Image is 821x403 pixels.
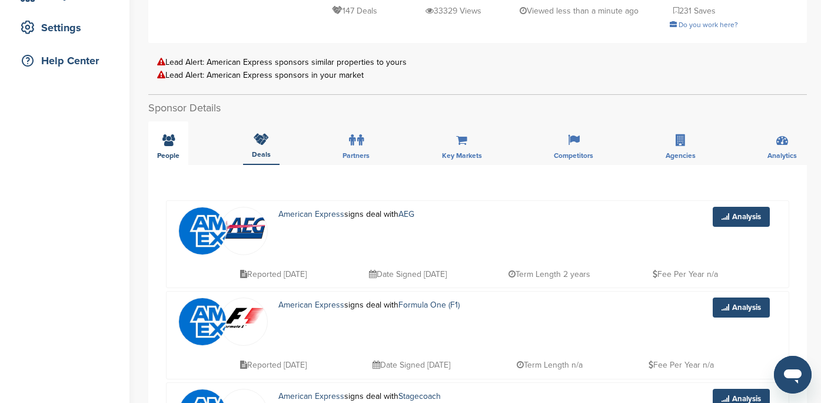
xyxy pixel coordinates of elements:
[520,4,639,18] p: Viewed less than a minute ago
[157,71,798,80] div: Lead Alert: American Express sponsors in your market
[373,358,450,372] p: Date Signed [DATE]
[653,267,718,282] p: Fee Per Year n/a
[278,298,516,312] p: signs deal with
[713,207,770,227] a: Analysis
[220,306,267,329] img: Data?1415807976
[774,356,812,394] iframe: Button to launch messaging window
[398,300,460,310] a: Formula One (F1)
[252,151,271,158] span: Deals
[278,300,344,310] a: American Express
[713,298,770,318] a: Analysis
[148,100,807,116] h2: Sponsor Details
[240,358,307,372] p: Reported [DATE]
[278,209,344,219] a: American Express
[179,207,226,255] img: Amex logo
[398,209,414,219] a: AEG
[240,267,307,282] p: Reported [DATE]
[343,152,370,159] span: Partners
[12,14,118,41] a: Settings
[517,358,583,372] p: Term Length n/a
[157,152,180,159] span: People
[670,21,738,29] a: Do you work here?
[767,152,797,159] span: Analytics
[18,17,118,38] div: Settings
[369,267,447,282] p: Date Signed [DATE]
[554,152,593,159] span: Competitors
[157,58,798,67] div: Lead Alert: American Express sponsors similar properties to yours
[649,358,714,372] p: Fee Per Year n/a
[179,298,226,345] img: Amex logo
[508,267,590,282] p: Term Length 2 years
[18,50,118,71] div: Help Center
[426,4,481,18] p: 33329 Views
[679,21,738,29] span: Do you work here?
[398,391,441,401] a: Stagecoach
[673,4,716,18] p: 231 Saves
[12,47,118,74] a: Help Center
[666,152,696,159] span: Agencies
[332,4,377,18] p: 147 Deals
[278,391,344,401] a: American Express
[278,207,458,222] p: signs deal with
[220,215,267,239] img: Open uri20141112 64162 1t4610c?1415809572
[442,152,482,159] span: Key Markets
